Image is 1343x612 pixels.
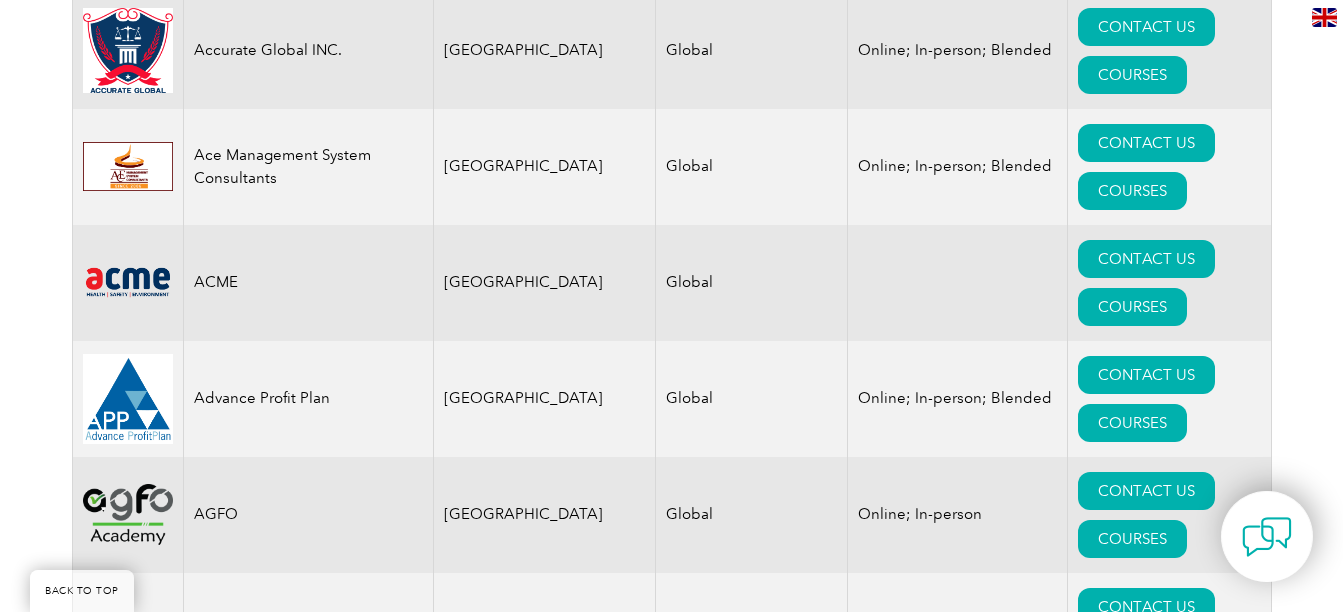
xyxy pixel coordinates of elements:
td: [GEOGRAPHIC_DATA] [433,341,656,457]
td: ACME [183,225,433,341]
a: BACK TO TOP [30,570,134,612]
img: cd2924ac-d9bc-ea11-a814-000d3a79823d-logo.jpg [83,354,173,444]
img: 2d900779-188b-ea11-a811-000d3ae11abd-logo.png [83,484,173,544]
td: Global [656,341,848,457]
img: a034a1f6-3919-f011-998a-0022489685a1-logo.png [83,8,173,94]
a: CONTACT US [1078,8,1215,46]
a: COURSES [1078,404,1187,442]
td: Online; In-person [848,457,1068,573]
a: CONTACT US [1078,472,1215,510]
td: Online; In-person; Blended [848,341,1068,457]
img: 0f03f964-e57c-ec11-8d20-002248158ec2-logo.png [83,264,173,301]
a: COURSES [1078,520,1187,558]
img: 306afd3c-0a77-ee11-8179-000d3ae1ac14-logo.jpg [83,142,173,191]
td: Online; In-person; Blended [848,109,1068,225]
td: [GEOGRAPHIC_DATA] [433,457,656,573]
td: [GEOGRAPHIC_DATA] [433,225,656,341]
a: COURSES [1078,288,1187,326]
img: en [1312,8,1337,27]
img: contact-chat.png [1242,512,1292,562]
a: CONTACT US [1078,240,1215,278]
a: COURSES [1078,172,1187,210]
td: [GEOGRAPHIC_DATA] [433,109,656,225]
td: Global [656,225,848,341]
td: Global [656,457,848,573]
td: AGFO [183,457,433,573]
td: Advance Profit Plan [183,341,433,457]
a: CONTACT US [1078,124,1215,162]
td: Ace Management System Consultants [183,109,433,225]
td: Global [656,109,848,225]
a: COURSES [1078,56,1187,94]
a: CONTACT US [1078,356,1215,394]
